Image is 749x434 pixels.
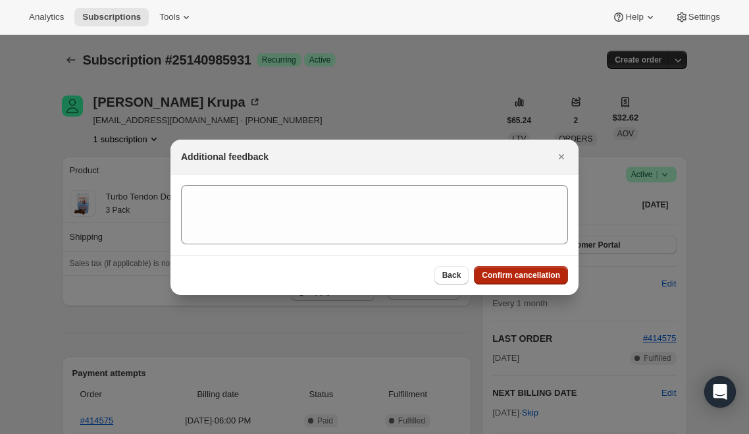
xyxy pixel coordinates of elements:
[29,12,64,22] span: Analytics
[151,8,201,26] button: Tools
[667,8,728,26] button: Settings
[434,266,469,285] button: Back
[82,12,141,22] span: Subscriptions
[604,8,664,26] button: Help
[21,8,72,26] button: Analytics
[625,12,643,22] span: Help
[474,266,568,285] button: Confirm cancellation
[442,270,461,281] span: Back
[552,148,571,166] button: Close
[688,12,720,22] span: Settings
[74,8,149,26] button: Subscriptions
[159,12,180,22] span: Tools
[482,270,560,281] span: Confirm cancellation
[704,376,736,408] div: Open Intercom Messenger
[181,150,269,163] h2: Additional feedback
